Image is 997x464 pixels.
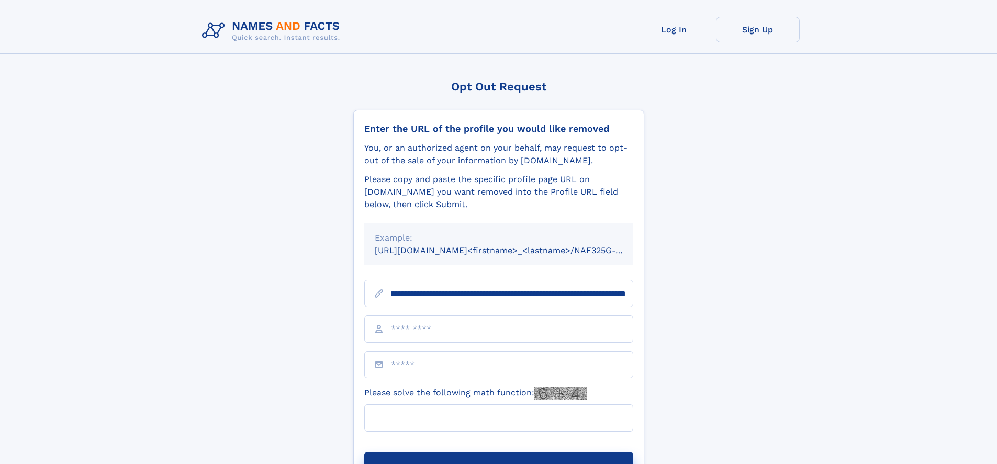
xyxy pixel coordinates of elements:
[364,387,587,400] label: Please solve the following math function:
[375,245,653,255] small: [URL][DOMAIN_NAME]<firstname>_<lastname>/NAF325G-xxxxxxxx
[716,17,800,42] a: Sign Up
[632,17,716,42] a: Log In
[353,80,644,93] div: Opt Out Request
[198,17,349,45] img: Logo Names and Facts
[364,142,633,167] div: You, or an authorized agent on your behalf, may request to opt-out of the sale of your informatio...
[364,173,633,211] div: Please copy and paste the specific profile page URL on [DOMAIN_NAME] you want removed into the Pr...
[375,232,623,244] div: Example:
[364,123,633,134] div: Enter the URL of the profile you would like removed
